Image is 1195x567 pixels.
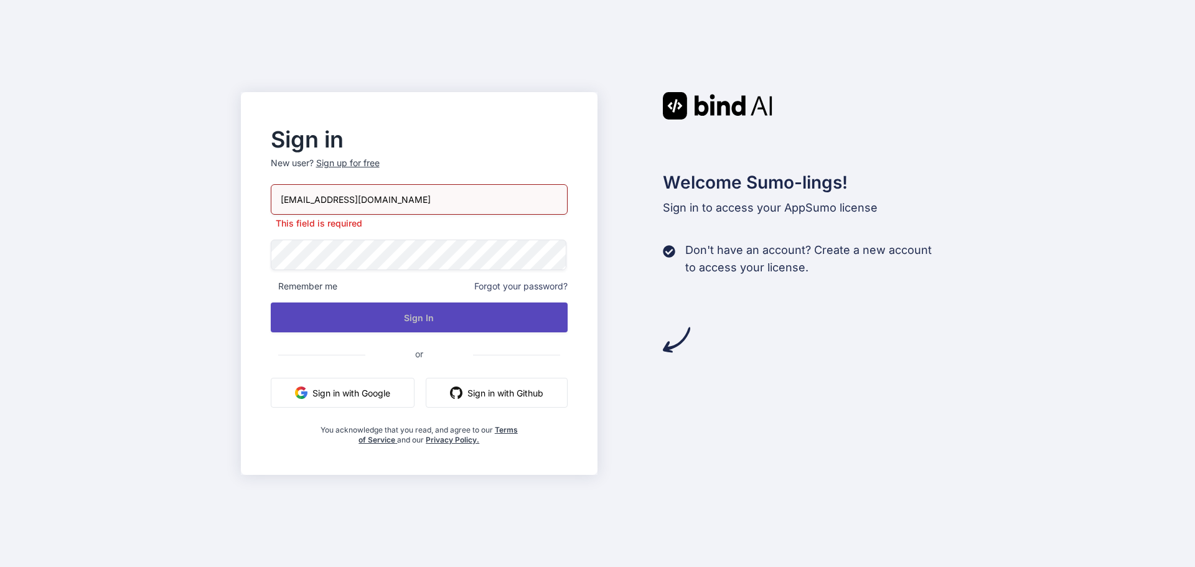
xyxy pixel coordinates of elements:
span: or [365,339,473,369]
p: Sign in to access your AppSumo license [663,199,955,217]
a: Terms of Service [358,425,518,444]
p: This field is required [271,217,568,230]
span: Remember me [271,280,337,293]
button: Sign in with Google [271,378,415,408]
div: You acknowledge that you read, and agree to our and our [320,418,518,445]
button: Sign in with Github [426,378,568,408]
input: Login or Email [271,184,568,215]
img: arrow [663,326,690,354]
h2: Sign in [271,129,568,149]
img: google [295,387,307,399]
p: New user? [271,157,568,184]
span: Forgot your password? [474,280,568,293]
img: github [450,387,462,399]
a: Privacy Policy. [426,435,479,444]
div: Sign up for free [316,157,380,169]
h2: Welcome Sumo-lings! [663,169,955,195]
img: Bind AI logo [663,92,772,119]
p: Don't have an account? Create a new account to access your license. [685,241,932,276]
button: Sign In [271,302,568,332]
